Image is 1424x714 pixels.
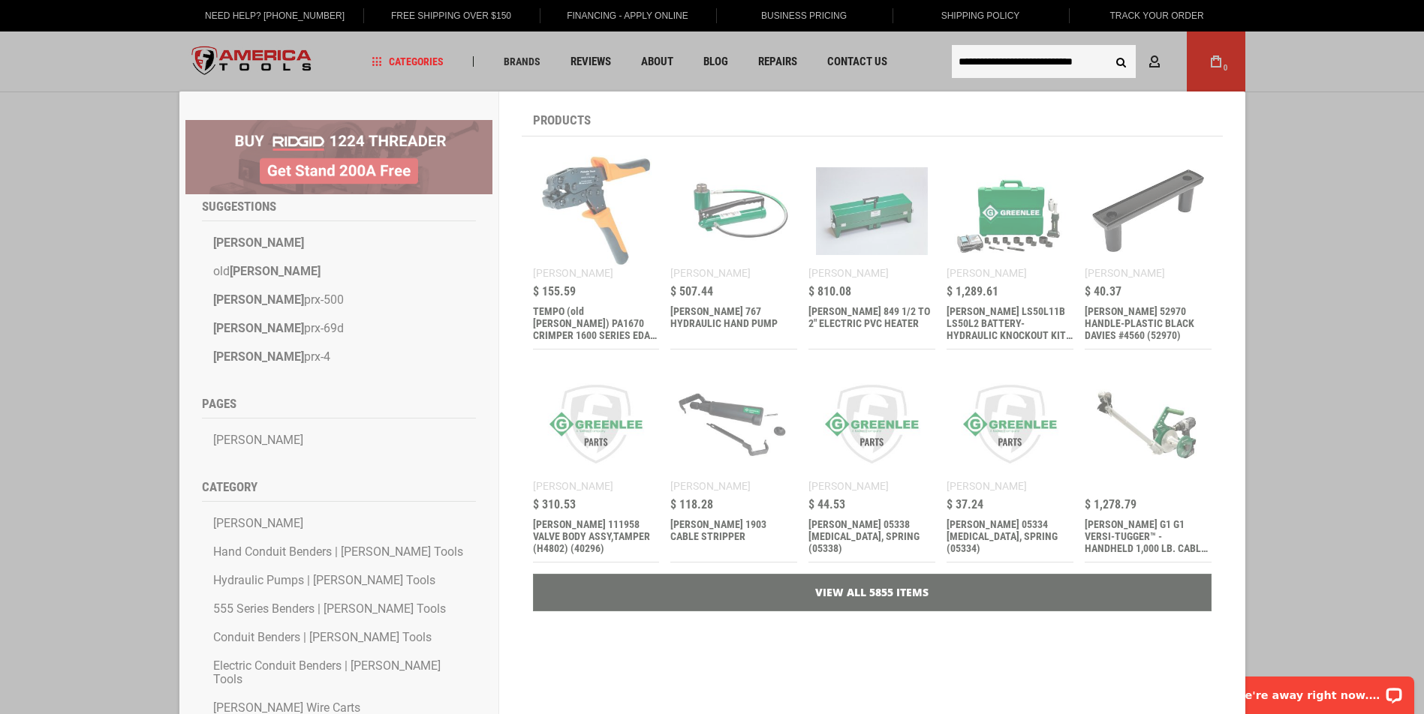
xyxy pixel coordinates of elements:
iframe: LiveChat chat widget [1213,667,1424,714]
button: Search [1107,47,1136,76]
a: Categories [365,52,450,72]
span: Categories [372,56,444,67]
span: Brands [504,56,540,67]
a: Brands [497,52,547,72]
